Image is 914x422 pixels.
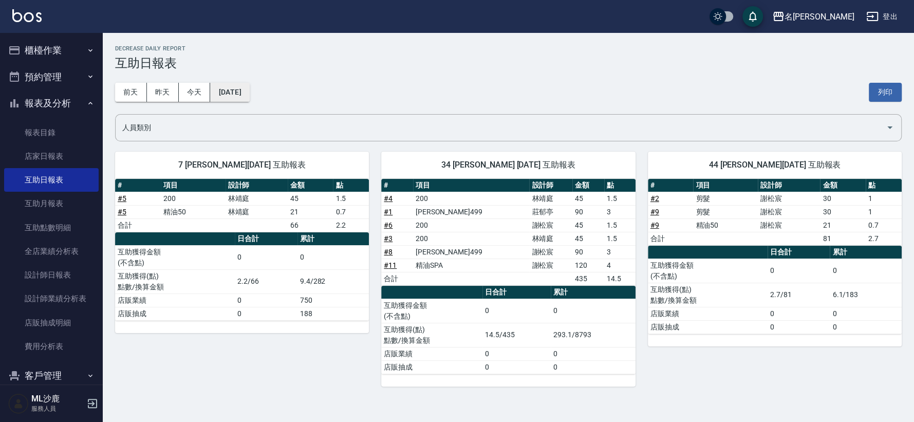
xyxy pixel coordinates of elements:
td: 750 [297,293,369,307]
td: 1.5 [604,218,636,232]
button: 昨天 [147,83,179,102]
button: save [742,6,763,27]
a: 設計師日報表 [4,263,99,287]
button: 名[PERSON_NAME] [768,6,858,27]
a: #2 [650,194,659,203]
a: 互助日報表 [4,168,99,192]
th: 金額 [820,179,866,192]
img: Logo [12,9,42,22]
th: # [648,179,694,192]
td: 0 [235,245,297,269]
th: 點 [604,179,636,192]
td: 1.5 [604,232,636,245]
td: 200 [161,192,226,205]
td: 0 [768,320,830,334]
th: 日合計 [235,232,297,246]
th: 日合計 [482,286,551,299]
table: a dense table [115,179,369,232]
td: 0.7 [333,205,369,218]
a: 設計師業績分析表 [4,287,99,310]
td: 合計 [115,218,161,232]
button: Open [882,119,898,136]
td: 0 [551,347,636,360]
th: # [381,179,413,192]
td: 30 [820,192,866,205]
a: #3 [384,234,393,243]
td: 2.7/81 [768,283,830,307]
table: a dense table [115,232,369,321]
td: 45 [572,218,604,232]
td: 3 [604,245,636,259]
a: 費用分析表 [4,335,99,358]
span: 7 [PERSON_NAME][DATE] 互助報表 [127,160,357,170]
td: 30 [820,205,866,218]
td: 14.5/435 [482,323,551,347]
td: 2.2 [333,218,369,232]
a: 全店業績分析表 [4,240,99,263]
a: #9 [650,221,659,229]
td: 6.1/183 [830,283,902,307]
td: 謝松宸 [529,218,572,232]
td: 1.5 [333,192,369,205]
table: a dense table [648,246,902,334]
td: 81 [820,232,866,245]
th: 金額 [288,179,333,192]
td: 188 [297,307,369,320]
td: 謝松宸 [529,245,572,259]
button: 報表及分析 [4,90,99,117]
button: 前天 [115,83,147,102]
h3: 互助日報表 [115,56,902,70]
button: [DATE] [210,83,249,102]
td: 精油50 [161,205,226,218]
td: 謝松宸 [758,205,820,218]
a: #8 [384,248,393,256]
td: 90 [572,245,604,259]
td: 0 [768,259,830,283]
td: 0 [830,320,902,334]
td: 互助獲得金額 (不含點) [381,299,482,323]
th: 累計 [297,232,369,246]
input: 人員名稱 [120,119,882,137]
td: 店販業績 [381,347,482,360]
a: 報表目錄 [4,121,99,144]
td: 0 [235,307,297,320]
td: 林靖庭 [529,232,572,245]
th: 項目 [693,179,758,192]
td: 120 [572,259,604,272]
span: 44 [PERSON_NAME][DATE] 互助報表 [660,160,889,170]
td: 2.2/66 [235,269,297,293]
a: 店販抽成明細 [4,311,99,335]
a: #1 [384,208,393,216]
button: 登出 [862,7,902,26]
td: 4 [604,259,636,272]
th: 累計 [830,246,902,259]
td: 45 [572,192,604,205]
th: 點 [866,179,902,192]
td: 剪髮 [693,192,758,205]
td: 合計 [648,232,694,245]
td: 1.5 [604,192,636,205]
td: 互助獲得(點) 點數/換算金額 [115,269,235,293]
td: 435 [572,272,604,285]
th: 點 [333,179,369,192]
table: a dense table [381,179,635,286]
td: 互助獲得金額 (不含點) [115,245,235,269]
button: 今天 [179,83,211,102]
td: 14.5 [604,272,636,285]
td: 21 [288,205,333,218]
td: 0 [482,360,551,374]
td: 0 [551,360,636,374]
td: 0 [830,307,902,320]
th: 設計師 [226,179,288,192]
td: 0 [830,259,902,283]
td: 林靖庭 [226,192,288,205]
td: 0 [235,293,297,307]
td: 合計 [381,272,413,285]
td: 互助獲得(點) 點數/換算金額 [381,323,482,347]
td: 3 [604,205,636,218]
button: 預約管理 [4,64,99,90]
a: 互助點數明細 [4,216,99,240]
th: 日合計 [768,246,830,259]
th: 項目 [413,179,530,192]
th: 累計 [551,286,636,299]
